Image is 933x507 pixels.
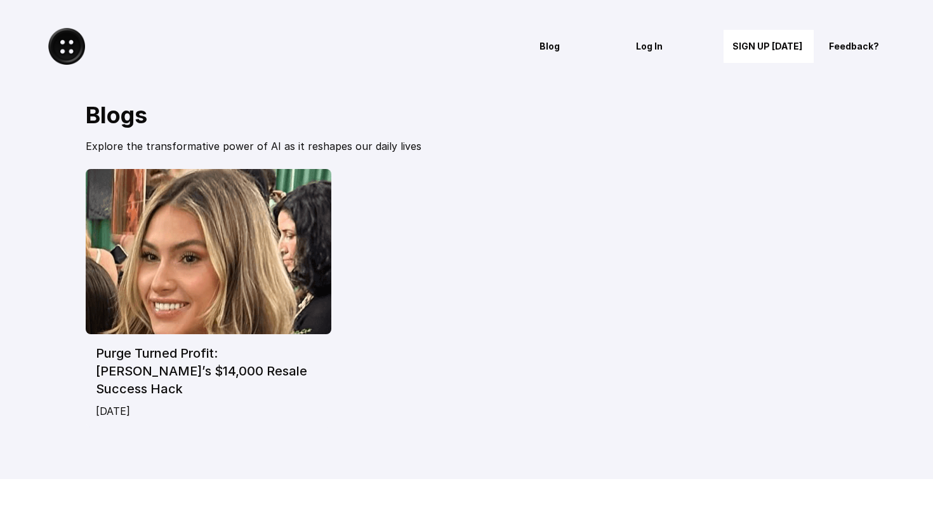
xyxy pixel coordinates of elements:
a: Purge Turned Profit: [PERSON_NAME]’s $14,000 Resale Success Hack[DATE] [86,169,331,428]
a: Feedback? [820,30,910,63]
p: Explore the transformative power of AI as it reshapes our daily lives [86,139,517,153]
p: [DATE] [96,404,321,418]
p: Log In [636,41,708,52]
h6: Purge Turned Profit: [PERSON_NAME]’s $14,000 Resale Success Hack [96,344,321,398]
p: Blog [539,41,612,52]
a: Blog [531,30,621,63]
p: SIGN UP [DATE] [732,41,805,52]
p: Feedback? [829,41,901,52]
a: Log In [627,30,717,63]
a: SIGN UP [DATE] [724,30,814,63]
h2: Blogs [86,102,517,129]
